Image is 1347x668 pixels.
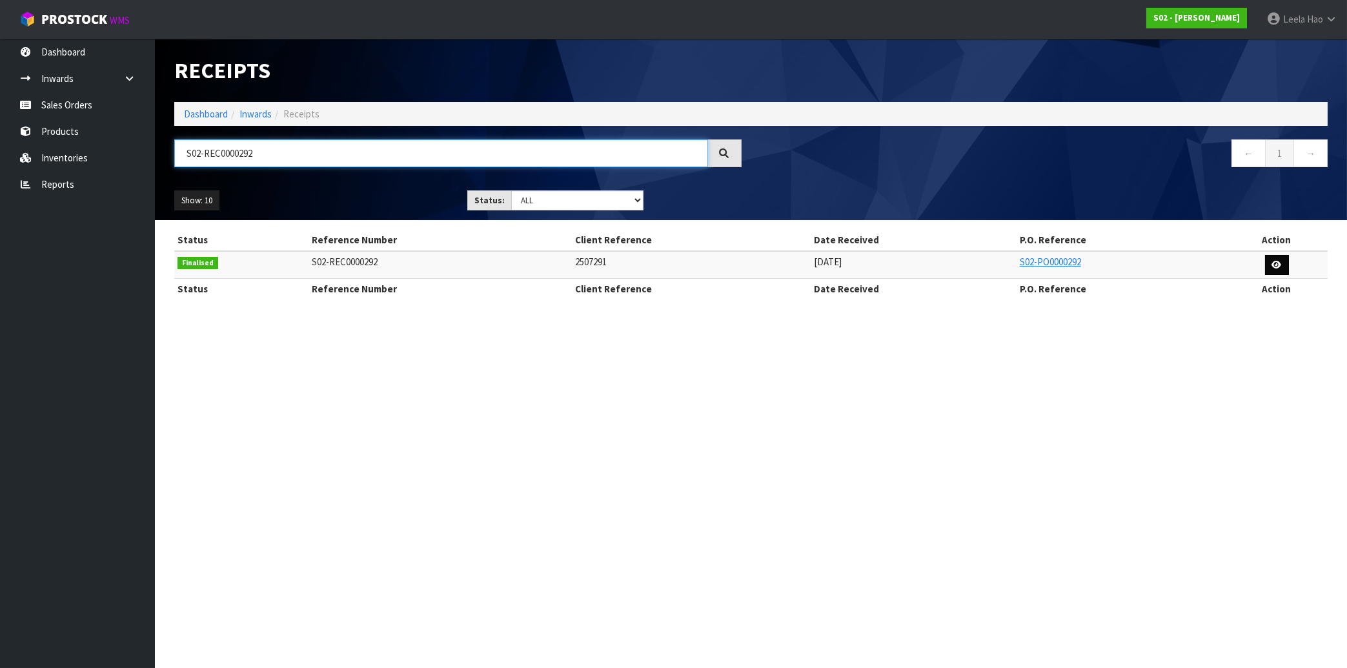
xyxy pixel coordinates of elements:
nav: Page navigation [761,139,1328,171]
a: Inwards [239,108,272,120]
th: Action [1226,230,1328,250]
th: P.O. Reference [1017,279,1226,299]
small: WMS [110,14,130,26]
span: 2507291 [575,256,607,268]
span: S02-REC0000292 [312,256,378,268]
a: S02-PO0000292 [1020,256,1081,268]
th: Client Reference [572,279,811,299]
span: Receipts [283,108,319,120]
strong: S02 - [PERSON_NAME] [1153,12,1240,23]
th: Date Received [811,279,1017,299]
a: → [1293,139,1328,167]
th: Reference Number [309,230,572,250]
button: Show: 10 [174,190,219,211]
input: Search receipts [174,139,708,167]
th: Client Reference [572,230,811,250]
strong: Status: [474,195,505,206]
span: Hao [1307,13,1323,25]
th: Status [174,230,309,250]
th: Date Received [811,230,1017,250]
th: Status [174,279,309,299]
span: Leela [1283,13,1305,25]
span: Finalised [177,257,218,270]
a: Dashboard [184,108,228,120]
th: Reference Number [309,279,572,299]
a: 1 [1265,139,1294,167]
span: ProStock [41,11,107,28]
th: P.O. Reference [1017,230,1226,250]
a: ← [1231,139,1266,167]
th: Action [1226,279,1328,299]
img: cube-alt.png [19,11,35,27]
span: [DATE] [814,256,842,268]
h1: Receipts [174,58,742,83]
